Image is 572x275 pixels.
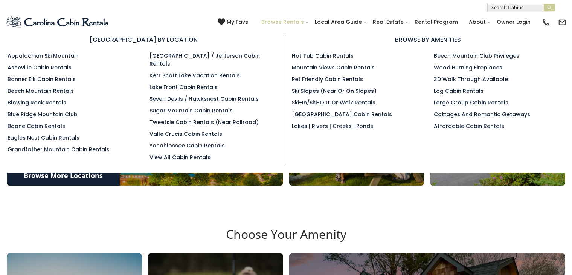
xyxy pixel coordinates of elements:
[411,16,462,28] a: Rental Program
[292,87,377,95] a: Ski Slopes (Near or On Slopes)
[258,16,308,28] a: Browse Rentals
[292,52,354,60] a: Hot Tub Cabin Rentals
[6,227,566,253] h3: Choose Your Amenity
[292,99,375,106] a: Ski-in/Ski-Out or Walk Rentals
[8,146,110,153] a: Grandfather Mountain Cabin Rentals
[434,75,508,83] a: 3D Walk Through Available
[292,122,373,130] a: Lakes | Rivers | Creeks | Ponds
[465,16,490,28] a: About
[8,134,79,141] a: Eagles Nest Cabin Rentals
[149,95,259,103] a: Seven Devils / Hawksnest Cabin Rentals
[149,83,218,91] a: Lake Front Cabin Rentals
[218,18,250,26] a: My Favs
[434,122,504,130] a: Affordable Cabin Rentals
[311,16,366,28] a: Local Area Guide
[149,52,260,68] a: [GEOGRAPHIC_DATA] / Jefferson Cabin Rentals
[434,111,530,118] a: Cottages and Romantic Getaways
[292,64,375,71] a: Mountain Views Cabin Rentals
[292,111,392,118] a: [GEOGRAPHIC_DATA] Cabin Rentals
[8,35,280,45] h3: [GEOGRAPHIC_DATA] BY LOCATION
[8,122,65,130] a: Boone Cabin Rentals
[149,130,222,138] a: Valle Crucis Cabin Rentals
[8,87,74,95] a: Beech Mountain Rentals
[149,154,210,161] a: View All Cabin Rentals
[8,99,66,106] a: Blowing Rock Rentals
[369,16,407,28] a: Real Estate
[149,118,259,126] a: Tweetsie Cabin Rentals (Near Railroad)
[434,87,484,95] a: Log Cabin Rentals
[292,35,565,45] h3: BROWSE BY AMENITIES
[7,165,120,186] a: Browse More Locations
[8,75,76,83] a: Banner Elk Cabin Rentals
[542,18,550,26] img: phone-regular-black.png
[292,75,363,83] a: Pet Friendly Cabin Rentals
[8,111,78,118] a: Blue Ridge Mountain Club
[8,52,79,60] a: Appalachian Ski Mountain
[434,99,508,106] a: Large Group Cabin Rentals
[149,107,233,114] a: Sugar Mountain Cabin Rentals
[493,16,534,28] a: Owner Login
[434,52,519,60] a: Beech Mountain Club Privileges
[6,15,110,30] img: Blue-2.png
[558,18,566,26] img: mail-regular-black.png
[434,64,502,71] a: Wood Burning Fireplaces
[149,72,240,79] a: Kerr Scott Lake Vacation Rentals
[227,18,248,26] span: My Favs
[149,142,225,149] a: Yonahlossee Cabin Rentals
[8,64,72,71] a: Asheville Cabin Rentals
